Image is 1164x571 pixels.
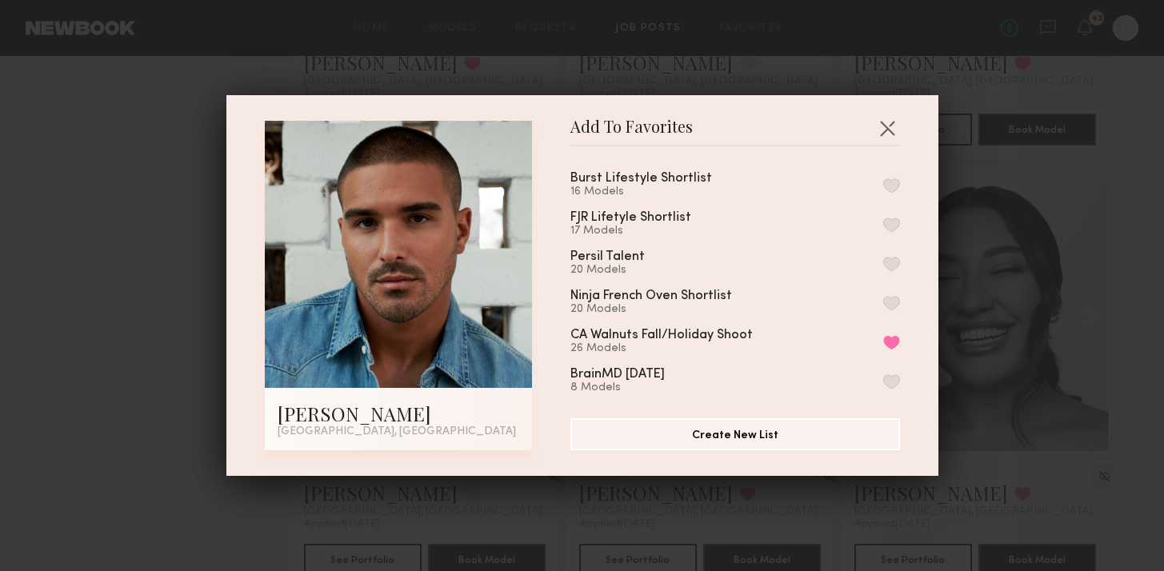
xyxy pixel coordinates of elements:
div: 16 Models [570,186,750,198]
div: 20 Models [570,264,683,277]
button: Create New List [570,418,900,450]
button: Close [874,115,900,141]
div: FJR Lifetyle Shortlist [570,211,691,225]
div: Persil Talent [570,250,645,264]
div: 17 Models [570,225,730,238]
div: Burst Lifestyle Shortlist [570,172,712,186]
div: Ninja French Oven Shortlist [570,289,732,303]
div: [GEOGRAPHIC_DATA], [GEOGRAPHIC_DATA] [278,426,519,437]
div: CA Walnuts Fall/Holiday Shoot [570,329,753,342]
div: BrainMD [DATE] [570,368,665,381]
div: 26 Models [570,342,791,355]
div: 8 Models [570,381,703,394]
div: 20 Models [570,303,770,316]
span: Add To Favorites [570,121,693,145]
div: [PERSON_NAME] [278,401,519,426]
